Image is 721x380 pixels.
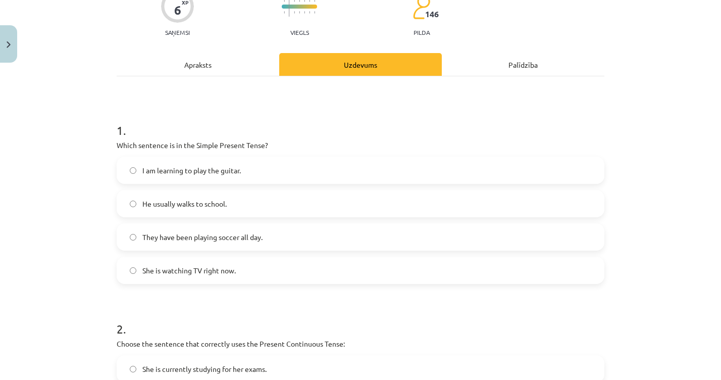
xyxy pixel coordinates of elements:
p: Choose the sentence that correctly uses the Present Continuous Tense: [117,339,604,349]
h1: 1 . [117,106,604,137]
span: 146 [425,10,439,19]
span: She is watching TV right now. [142,265,236,276]
input: They have been playing soccer all day. [130,234,136,241]
span: I am learning to play the guitar. [142,165,241,176]
p: Viegls [290,29,309,36]
input: She is watching TV right now. [130,267,136,274]
span: She is currently studying for her exams. [142,364,267,374]
input: He usually walks to school. [130,201,136,207]
div: Palīdzība [442,53,604,76]
img: icon-short-line-57e1e144782c952c97e751825c79c345078a6d821885a25fce030b3d8c18986b.svg [299,11,300,14]
img: icon-short-line-57e1e144782c952c97e751825c79c345078a6d821885a25fce030b3d8c18986b.svg [309,11,310,14]
input: She is currently studying for her exams. [130,366,136,372]
p: Which sentence is in the Simple Present Tense? [117,140,604,151]
span: He usually walks to school. [142,199,227,209]
img: icon-short-line-57e1e144782c952c97e751825c79c345078a6d821885a25fce030b3d8c18986b.svg [294,11,295,14]
h1: 2 . [117,304,604,336]
div: Apraksts [117,53,279,76]
img: icon-close-lesson-0947bae3869378f0d4975bcd49f059093ad1ed9edebbc8119c70593378902aed.svg [7,41,11,48]
div: 6 [174,3,181,17]
div: Uzdevums [279,53,442,76]
img: icon-short-line-57e1e144782c952c97e751825c79c345078a6d821885a25fce030b3d8c18986b.svg [304,11,305,14]
span: They have been playing soccer all day. [142,232,263,243]
img: icon-short-line-57e1e144782c952c97e751825c79c345078a6d821885a25fce030b3d8c18986b.svg [284,11,285,14]
input: I am learning to play the guitar. [130,167,136,174]
img: icon-short-line-57e1e144782c952c97e751825c79c345078a6d821885a25fce030b3d8c18986b.svg [314,11,315,14]
p: Saņemsi [161,29,194,36]
p: pilda [414,29,430,36]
